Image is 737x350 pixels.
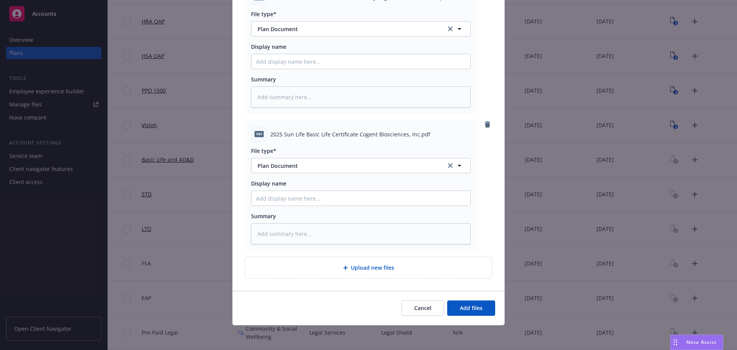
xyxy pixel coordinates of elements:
[414,304,431,312] span: Cancel
[446,24,455,33] a: clear selection
[251,191,470,206] input: Add display name here...
[245,257,492,279] div: Upload new files
[251,76,276,83] span: Summary
[251,43,286,50] span: Display name
[258,25,435,33] span: Plan Document
[251,54,470,69] input: Add display name here...
[671,335,680,350] div: Drag to move
[460,304,483,312] span: Add files
[270,130,430,138] span: 2025 Sun Life Basic Life Certificate Cogent Biosciences, Inc.pdf
[251,212,276,220] span: Summary
[686,339,717,345] span: Nova Assist
[254,131,264,137] span: pdf
[251,180,286,187] span: Display name
[251,158,471,173] button: Plan Documentclear selection
[670,335,723,350] button: Nova Assist
[251,147,276,154] span: File type*
[258,162,435,170] span: Plan Document
[351,264,394,272] span: Upload new files
[483,120,492,129] a: remove
[251,21,471,36] button: Plan Documentclear selection
[447,300,495,316] button: Add files
[446,161,455,170] a: clear selection
[402,300,444,316] button: Cancel
[251,10,276,18] span: File type*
